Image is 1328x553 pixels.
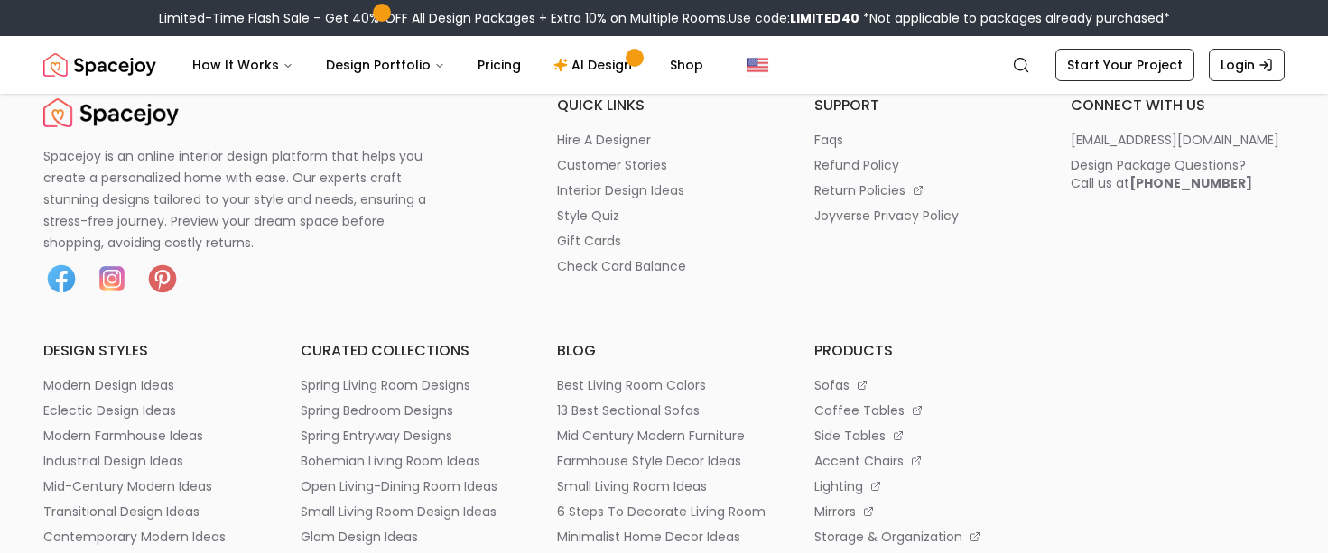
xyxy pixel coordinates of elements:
[301,401,453,419] p: spring bedroom designs
[301,502,497,521] p: small living room design ideas
[1209,49,1285,81] a: Login
[814,477,863,495] p: lighting
[463,47,535,83] a: Pricing
[814,131,843,149] p: faqs
[814,427,886,445] p: side tables
[557,477,707,495] p: small living room ideas
[144,261,181,297] img: Pinterest icon
[557,257,771,275] a: check card balance
[43,145,448,253] p: Spacejoy is an online interior design platform that helps you create a personalized home with eas...
[814,401,1028,419] a: coffee tables
[43,427,203,445] p: modern farmhouse ideas
[557,232,771,250] a: gift cards
[557,181,771,199] a: interior design ideas
[655,47,718,83] a: Shop
[814,477,1028,495] a: lighting
[43,376,257,394] a: modern design ideas
[43,95,179,131] img: Spacejoy Logo
[557,401,771,419] a: 13 best sectional sofas
[301,376,470,394] p: spring living room designs
[729,9,859,27] span: Use code:
[557,427,771,445] a: mid century modern furniture
[557,452,741,470] p: farmhouse style decor ideas
[43,340,257,362] h6: design styles
[814,376,850,394] p: sofas
[557,376,771,394] a: best living room colors
[43,427,257,445] a: modern farmhouse ideas
[301,477,515,495] a: open living-dining room ideas
[814,207,1028,225] a: joyverse privacy policy
[301,401,515,419] a: spring bedroom designs
[814,181,1028,199] a: return policies
[43,477,212,495] p: mid-century modern ideas
[790,9,859,27] b: LIMITED40
[557,502,766,521] p: 6 steps to decorate living room
[1071,131,1285,149] a: [EMAIL_ADDRESS][DOMAIN_NAME]
[1071,156,1252,192] div: Design Package Questions? Call us at
[43,452,257,470] a: industrial design ideas
[557,376,706,394] p: best living room colors
[859,9,1170,27] span: *Not applicable to packages already purchased*
[311,47,460,83] button: Design Portfolio
[814,502,856,521] p: mirrors
[43,502,257,521] a: transitional design ideas
[301,452,515,470] a: bohemian living room ideas
[301,502,515,521] a: small living room design ideas
[814,528,962,546] p: storage & organization
[43,47,156,83] img: Spacejoy Logo
[43,528,226,546] p: contemporary modern ideas
[301,427,452,445] p: spring entryway designs
[814,452,904,470] p: accent chairs
[557,502,771,521] a: 6 steps to decorate living room
[557,257,686,275] p: check card balance
[1071,131,1279,149] p: [EMAIL_ADDRESS][DOMAIN_NAME]
[557,477,771,495] a: small living room ideas
[814,156,899,174] p: refund policy
[814,207,959,225] p: joyverse privacy policy
[43,95,179,131] a: Spacejoy
[814,376,1028,394] a: sofas
[557,528,771,546] a: minimalist home decor ideas
[43,261,79,297] img: Facebook icon
[301,427,515,445] a: spring entryway designs
[557,232,621,250] p: gift cards
[557,181,684,199] p: interior design ideas
[557,340,771,362] h6: blog
[301,528,515,546] a: glam design ideas
[301,376,515,394] a: spring living room designs
[557,427,745,445] p: mid century modern furniture
[814,95,1028,116] h6: support
[301,452,480,470] p: bohemian living room ideas
[301,477,497,495] p: open living-dining room ideas
[557,207,771,225] a: style quiz
[814,401,905,419] p: coffee tables
[43,36,1285,94] nav: Global
[814,528,1028,546] a: storage & organization
[43,477,257,495] a: mid-century modern ideas
[557,95,771,116] h6: quick links
[159,9,1170,27] div: Limited-Time Flash Sale – Get 40% OFF All Design Packages + Extra 10% on Multiple Rooms.
[814,131,1028,149] a: faqs
[557,156,771,174] a: customer stories
[557,156,667,174] p: customer stories
[557,401,700,419] p: 13 best sectional sofas
[814,427,1028,445] a: side tables
[43,452,183,470] p: industrial design ideas
[301,340,515,362] h6: curated collections
[557,207,619,225] p: style quiz
[43,401,176,419] p: eclectic design ideas
[43,401,257,419] a: eclectic design ideas
[178,47,718,83] nav: Main
[557,131,771,149] a: hire a designer
[814,502,1028,521] a: mirrors
[43,376,174,394] p: modern design ideas
[814,181,905,199] p: return policies
[94,261,130,297] img: Instagram icon
[557,131,651,149] p: hire a designer
[814,340,1028,362] h6: products
[43,47,156,83] a: Spacejoy
[539,47,652,83] a: AI Design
